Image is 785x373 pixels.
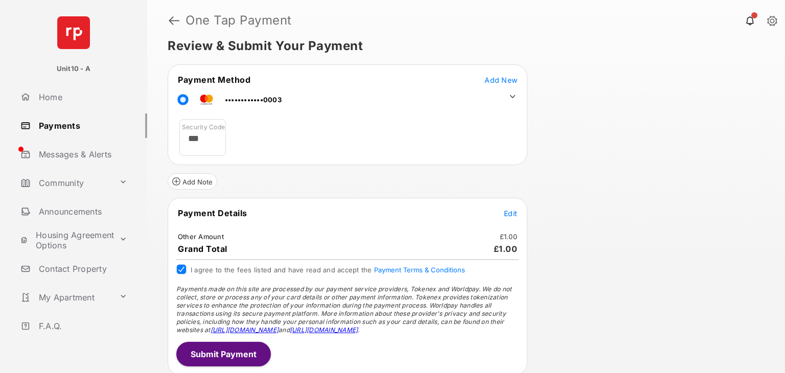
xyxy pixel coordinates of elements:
[176,342,271,366] button: Submit Payment
[57,64,90,74] p: Unit10 - A
[16,342,131,367] a: Important Links
[484,75,517,85] button: Add New
[16,199,147,224] a: Announcements
[16,85,147,109] a: Home
[177,232,224,241] td: Other Amount
[225,96,282,104] span: ••••••••••••0003
[186,14,292,27] strong: One Tap Payment
[484,76,517,84] span: Add New
[176,285,512,334] span: Payments made on this site are processed by our payment service providers, Tokenex and Worldpay. ...
[211,326,279,334] a: [URL][DOMAIN_NAME]
[290,326,358,334] a: [URL][DOMAIN_NAME]
[504,209,517,218] span: Edit
[499,232,518,241] td: £1.00
[16,142,147,167] a: Messages & Alerts
[494,244,518,254] span: £1.00
[16,285,115,310] a: My Apartment
[16,314,147,338] a: F.A.Q.
[178,208,247,218] span: Payment Details
[178,75,250,85] span: Payment Method
[16,257,147,281] a: Contact Property
[16,228,115,252] a: Housing Agreement Options
[178,244,227,254] span: Grand Total
[16,113,147,138] a: Payments
[168,40,756,52] h5: Review & Submit Your Payment
[57,16,90,49] img: svg+xml;base64,PHN2ZyB4bWxucz0iaHR0cDovL3d3dy53My5vcmcvMjAwMC9zdmciIHdpZHRoPSI2NCIgaGVpZ2h0PSI2NC...
[16,171,115,195] a: Community
[168,173,217,190] button: Add Note
[504,208,517,218] button: Edit
[374,266,465,274] button: I agree to the fees listed and have read and accept the
[191,266,465,274] span: I agree to the fees listed and have read and accept the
